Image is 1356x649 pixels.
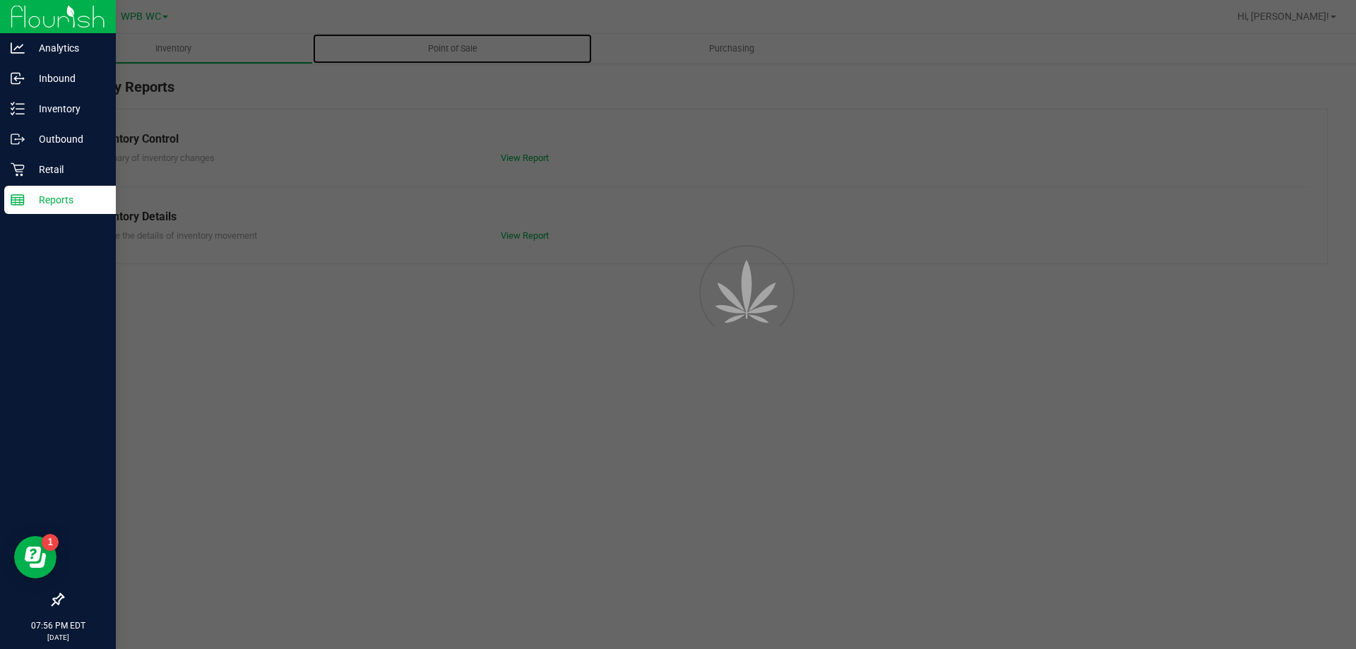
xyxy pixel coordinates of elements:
p: Inbound [25,70,109,87]
inline-svg: Inventory [11,102,25,116]
p: Outbound [25,131,109,148]
iframe: Resource center unread badge [42,534,59,551]
p: 07:56 PM EDT [6,619,109,632]
inline-svg: Inbound [11,71,25,85]
p: Reports [25,191,109,208]
p: Retail [25,161,109,178]
iframe: Resource center [14,536,56,578]
p: Analytics [25,40,109,56]
inline-svg: Retail [11,162,25,177]
inline-svg: Analytics [11,41,25,55]
inline-svg: Reports [11,193,25,207]
inline-svg: Outbound [11,132,25,146]
p: Inventory [25,100,109,117]
p: [DATE] [6,632,109,643]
